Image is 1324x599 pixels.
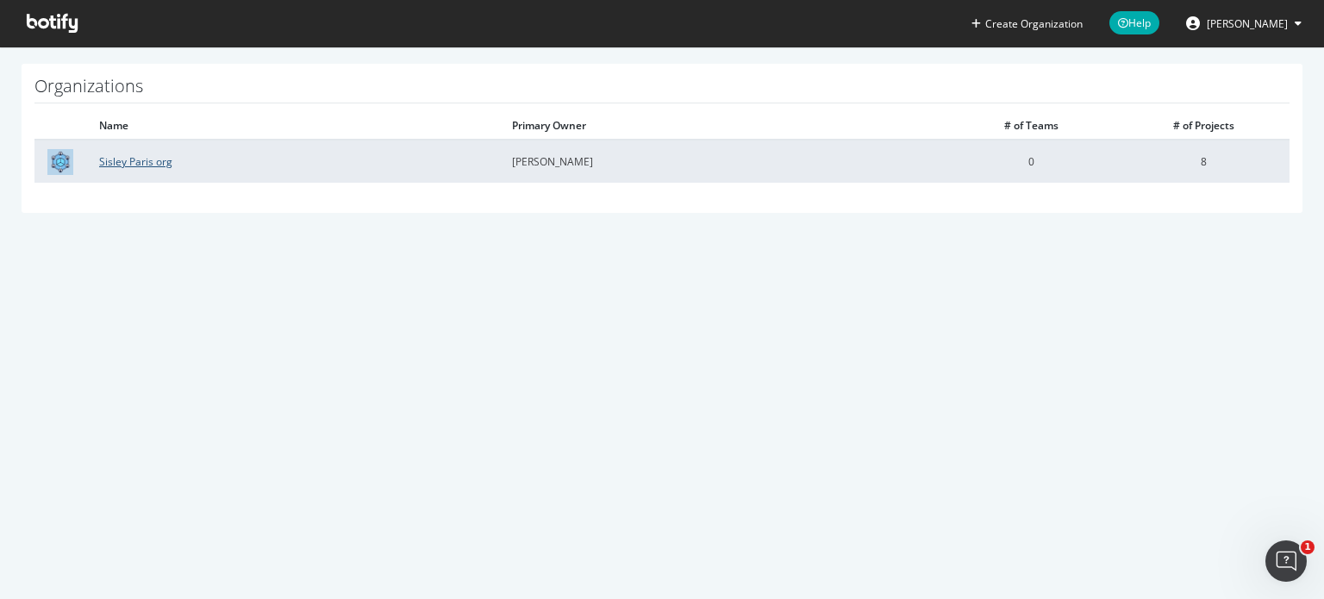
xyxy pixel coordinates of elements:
[1265,540,1307,582] iframe: Intercom live chat
[34,77,1290,103] h1: Organizations
[945,112,1117,140] th: # of Teams
[1301,540,1315,554] span: 1
[945,140,1117,183] td: 0
[499,112,945,140] th: Primary Owner
[499,140,945,183] td: [PERSON_NAME]
[1207,16,1288,31] span: Lucie Jozwiak
[1172,9,1315,37] button: [PERSON_NAME]
[99,154,172,169] a: Sisley Paris org
[86,112,499,140] th: Name
[47,149,73,175] img: Sisley Paris org
[1117,140,1290,183] td: 8
[971,16,1084,32] button: Create Organization
[1117,112,1290,140] th: # of Projects
[1109,11,1159,34] span: Help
